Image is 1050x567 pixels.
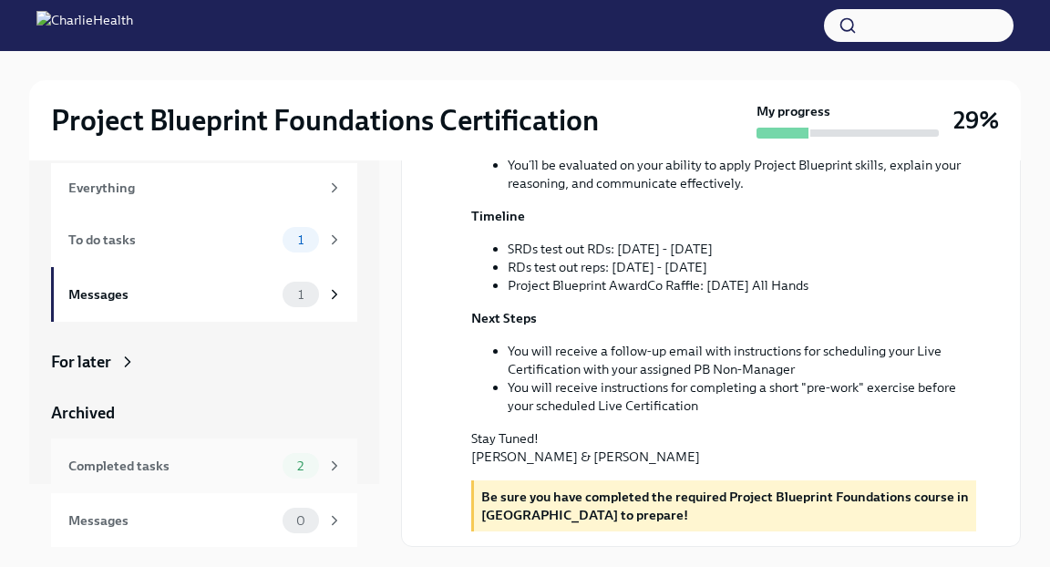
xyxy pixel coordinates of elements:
a: Completed tasks2 [51,438,357,493]
a: Messages0 [51,493,357,548]
div: Messages [68,510,275,531]
span: 0 [285,514,316,528]
strong: Timeline [471,208,525,224]
li: You will receive a follow-up email with instructions for scheduling your Live Certification with ... [508,342,976,378]
div: For later [51,351,111,373]
h2: Project Blueprint Foundations Certification [51,102,599,139]
strong: Next Steps [471,310,537,326]
div: Completed tasks [68,456,275,476]
a: Everything [51,163,357,212]
a: Archived [51,402,357,424]
li: You’ll be evaluated on your ability to apply Project Blueprint skills, explain your reasoning, an... [508,156,976,192]
strong: My progress [757,102,830,120]
p: Stay Tuned! [PERSON_NAME] & [PERSON_NAME] [471,429,976,466]
h3: 29% [953,104,999,137]
div: Messages [68,284,275,304]
li: RDs test out reps: [DATE] - [DATE] [508,258,976,276]
a: For later [51,351,357,373]
img: CharlieHealth [36,11,133,40]
li: You will receive instructions for completing a short "pre-work" exercise before your scheduled Li... [508,378,976,415]
a: To do tasks1 [51,212,357,267]
span: 1 [287,288,314,302]
div: Everything [68,178,319,198]
span: 2 [286,459,314,473]
strong: Be sure you have completed the required Project Blueprint Foundations course in [GEOGRAPHIC_DATA]... [481,489,969,523]
div: To do tasks [68,230,275,250]
li: SRDs test out RDs: [DATE] - [DATE] [508,240,976,258]
li: Project Blueprint AwardCo Raffle: [DATE] All Hands [508,276,976,294]
a: Messages1 [51,267,357,322]
span: 1 [287,233,314,247]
